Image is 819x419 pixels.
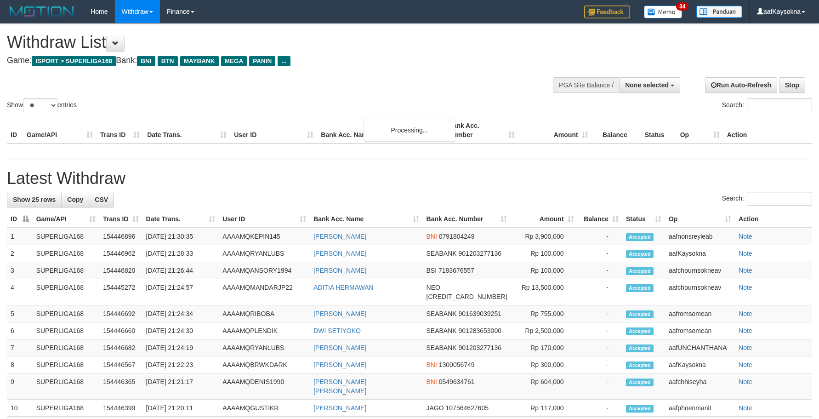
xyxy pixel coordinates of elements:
span: Copy 7183676557 to clipboard [438,267,474,274]
td: Rp 117,000 [511,400,577,417]
td: AAAAMQGUSTIKR [219,400,310,417]
td: 3 [7,262,33,279]
a: [PERSON_NAME] [313,250,366,257]
th: Game/API: activate to sort column ascending [33,211,100,228]
td: - [578,245,622,262]
a: [PERSON_NAME] [313,267,366,274]
a: Stop [779,77,805,93]
th: Status: activate to sort column ascending [622,211,665,228]
th: ID: activate to sort column descending [7,211,33,228]
span: Copy [67,196,83,203]
td: SUPERLIGA168 [33,262,100,279]
a: Note [739,267,752,274]
th: Date Trans. [143,117,230,143]
span: ... [278,56,290,66]
a: [PERSON_NAME] [313,404,366,412]
td: AAAAMQRYANLUBS [219,245,310,262]
td: 10 [7,400,33,417]
span: BNI [427,378,437,385]
select: Showentries [23,98,57,112]
td: Rp 170,000 [511,339,577,356]
span: BTN [158,56,178,66]
img: Button%20Memo.svg [644,6,682,18]
a: Note [739,233,752,240]
td: [DATE] 21:24:19 [142,339,219,356]
a: [PERSON_NAME] [313,361,366,368]
a: [PERSON_NAME] [313,233,366,240]
td: Rp 100,000 [511,245,577,262]
span: Accepted [626,379,654,386]
td: 154446365 [99,373,142,400]
label: Search: [722,98,812,112]
td: - [578,356,622,373]
td: 154446682 [99,339,142,356]
a: Note [739,404,752,412]
td: 154446660 [99,322,142,339]
span: Copy 5859458219973071 to clipboard [427,293,507,300]
span: Copy 1300056749 to clipboard [439,361,475,368]
td: 9 [7,373,33,400]
td: 154446399 [99,400,142,417]
td: Rp 13,500,000 [511,279,577,305]
span: PANIN [249,56,275,66]
a: ADITIA HERMAWAN [313,284,373,291]
td: AAAAMQKEPIN145 [219,228,310,245]
span: Accepted [626,284,654,292]
h1: Latest Withdraw [7,169,812,188]
a: Note [739,310,752,317]
td: AAAAMQANSORY1994 [219,262,310,279]
span: Copy 107564627605 to clipboard [446,404,489,412]
span: Copy 0549634761 to clipboard [439,378,475,385]
span: BSI [427,267,437,274]
th: User ID: activate to sort column ascending [219,211,310,228]
td: 8 [7,356,33,373]
td: AAAAMQRYANLUBS [219,339,310,356]
td: 154446896 [99,228,142,245]
td: Rp 2,500,000 [511,322,577,339]
a: Note [739,327,752,334]
a: CSV [89,192,114,207]
td: SUPERLIGA168 [33,400,100,417]
td: [DATE] 21:24:30 [142,322,219,339]
span: Copy 901203277136 to clipboard [459,344,501,351]
span: Accepted [626,362,654,369]
td: [DATE] 21:24:57 [142,279,219,305]
img: MOTION_logo.png [7,5,77,18]
td: 4 [7,279,33,305]
th: Bank Acc. Name: activate to sort column ascending [310,211,422,228]
td: aafphoenmanit [665,400,735,417]
td: [DATE] 21:21:17 [142,373,219,400]
th: Action [735,211,812,228]
span: 34 [676,2,688,11]
td: aafchhiseyha [665,373,735,400]
td: [DATE] 21:22:23 [142,356,219,373]
img: panduan.png [696,6,742,18]
span: JAGO [427,404,444,412]
a: [PERSON_NAME] [PERSON_NAME] [313,378,366,395]
th: Bank Acc. Number [444,117,518,143]
img: Feedback.jpg [584,6,630,18]
span: SEABANK [427,344,457,351]
td: AAAAMQDENIS1990 [219,373,310,400]
td: SUPERLIGA168 [33,373,100,400]
span: Accepted [626,327,654,335]
td: - [578,262,622,279]
th: Op [677,117,723,143]
th: Amount: activate to sort column ascending [511,211,577,228]
td: - [578,279,622,305]
td: SUPERLIGA168 [33,305,100,322]
span: SEABANK [427,250,457,257]
a: Note [739,284,752,291]
a: Note [739,250,752,257]
label: Search: [722,192,812,206]
span: SEABANK [427,327,457,334]
th: Status [641,117,677,143]
td: SUPERLIGA168 [33,245,100,262]
a: DWI SETIYOKO [313,327,361,334]
a: Note [739,344,752,351]
span: Copy 901203277136 to clipboard [459,250,501,257]
input: Search: [747,192,812,206]
input: Search: [747,98,812,112]
td: 154446692 [99,305,142,322]
td: SUPERLIGA168 [33,356,100,373]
